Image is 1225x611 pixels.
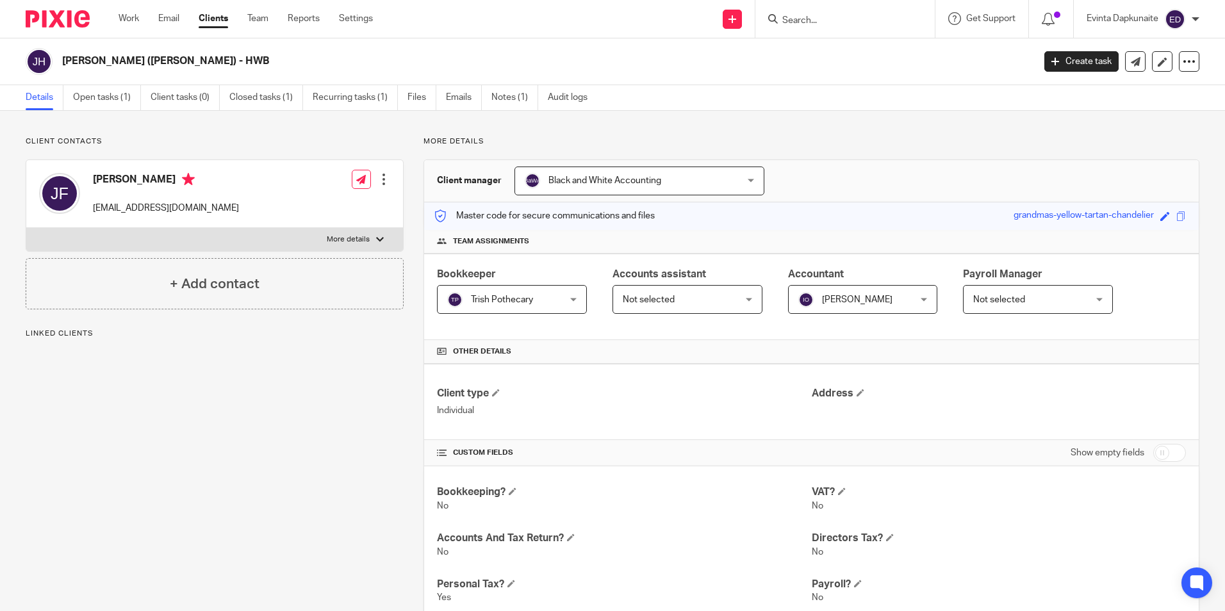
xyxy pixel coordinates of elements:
span: No [812,501,823,510]
a: Reports [288,12,320,25]
a: Email [158,12,179,25]
h4: VAT? [812,485,1186,499]
span: Black and White Accounting [548,176,661,185]
h4: CUSTOM FIELDS [437,448,811,458]
h3: Client manager [437,174,502,187]
img: svg%3E [525,173,540,188]
span: Accountant [788,269,844,279]
h4: Personal Tax? [437,578,811,591]
a: Work [119,12,139,25]
span: No [812,593,823,602]
a: Audit logs [548,85,597,110]
span: No [437,548,448,557]
i: Primary [182,173,195,186]
input: Search [781,15,896,27]
p: [EMAIL_ADDRESS][DOMAIN_NAME] [93,202,239,215]
h4: Payroll? [812,578,1186,591]
span: Bookkeeper [437,269,496,279]
img: svg%3E [798,292,814,307]
h4: [PERSON_NAME] [93,173,239,189]
h2: [PERSON_NAME] ([PERSON_NAME]) - HWB [62,54,832,68]
h4: + Add contact [170,274,259,294]
a: Files [407,85,436,110]
img: svg%3E [447,292,463,307]
a: Closed tasks (1) [229,85,303,110]
h4: Address [812,387,1186,400]
a: Clients [199,12,228,25]
p: Evinta Dapkunaite [1087,12,1158,25]
img: svg%3E [39,173,80,214]
span: Team assignments [453,236,529,247]
span: Payroll Manager [963,269,1042,279]
a: Notes (1) [491,85,538,110]
span: Get Support [966,14,1015,23]
div: grandmas-yellow-tartan-chandelier [1014,209,1154,224]
p: More details [327,234,370,245]
span: Not selected [623,295,675,304]
a: Client tasks (0) [151,85,220,110]
a: Emails [446,85,482,110]
a: Create task [1044,51,1119,72]
p: More details [423,136,1199,147]
h4: Client type [437,387,811,400]
span: Other details [453,346,511,357]
p: Master code for secure communications and files [434,209,655,222]
img: Pixie [26,10,90,28]
a: Team [247,12,268,25]
p: Linked clients [26,329,404,339]
span: Trish Pothecary [471,295,533,304]
h4: Accounts And Tax Return? [437,532,811,545]
a: Recurring tasks (1) [313,85,398,110]
span: Accounts assistant [612,269,706,279]
span: No [812,548,823,557]
a: Details [26,85,63,110]
span: Not selected [973,295,1025,304]
span: No [437,501,448,510]
a: Settings [339,12,373,25]
p: Client contacts [26,136,404,147]
label: Show empty fields [1071,446,1144,459]
img: svg%3E [26,48,53,75]
p: Individual [437,404,811,417]
img: svg%3E [1165,9,1185,29]
span: [PERSON_NAME] [822,295,892,304]
span: Yes [437,593,451,602]
h4: Bookkeeping? [437,485,811,499]
a: Open tasks (1) [73,85,141,110]
h4: Directors Tax? [812,532,1186,545]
